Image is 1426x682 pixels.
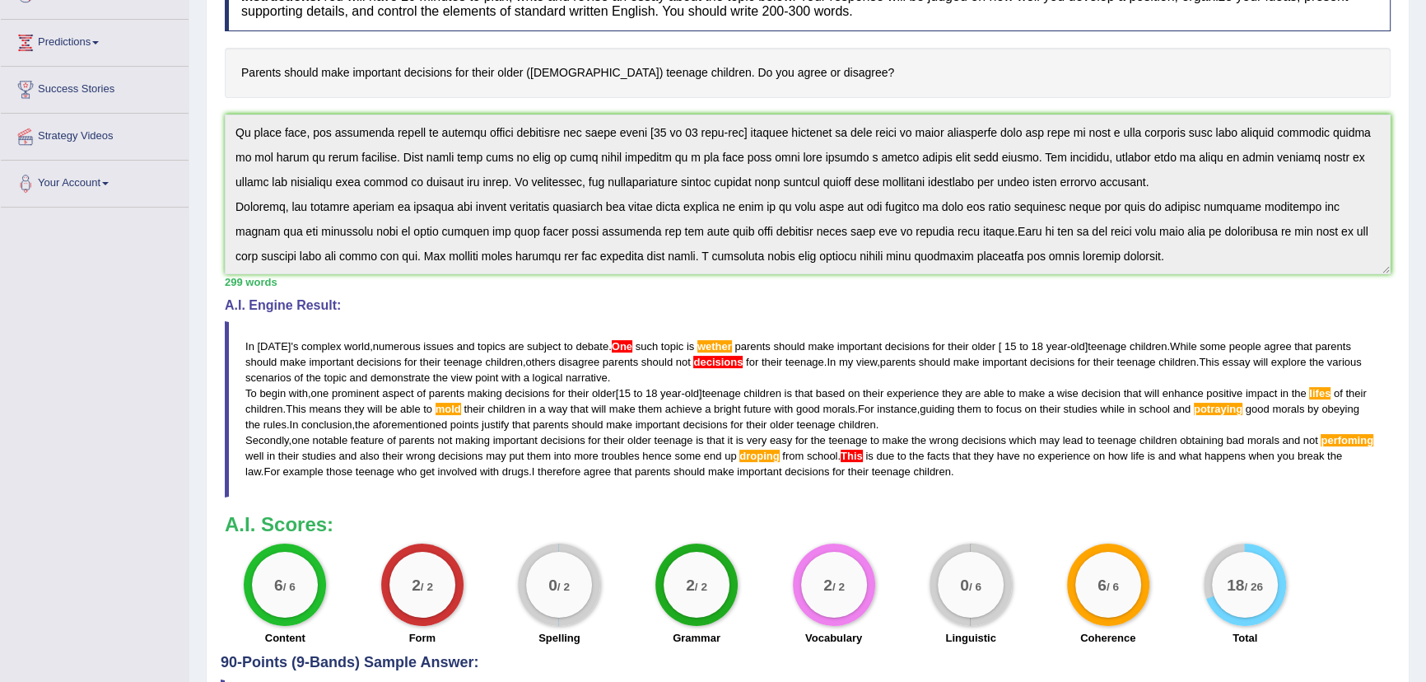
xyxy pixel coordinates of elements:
[301,340,341,353] span: complex
[1226,434,1244,446] span: bad
[996,403,1022,415] span: focus
[1048,387,1054,399] span: a
[571,418,603,431] span: should
[1303,434,1318,446] span: not
[404,356,417,368] span: for
[1080,630,1135,646] label: Coherence
[618,387,630,399] span: 15
[309,403,341,415] span: means
[290,418,299,431] span: In
[367,403,382,415] span: will
[796,403,820,415] span: good
[609,403,636,415] span: make
[770,434,792,446] span: easy
[805,630,862,646] label: Vocabulary
[876,450,894,462] span: due
[1200,340,1226,353] span: some
[762,356,782,368] span: their
[1018,387,1045,399] span: make
[1327,356,1362,368] span: various
[429,387,464,399] span: parents
[696,434,703,446] span: is
[1057,387,1079,399] span: wise
[1147,450,1154,462] span: is
[1180,434,1223,446] span: obtaining
[785,356,824,368] span: teenage
[736,434,743,446] span: is
[795,434,808,446] span: for
[880,356,916,368] span: parents
[1282,434,1300,446] span: and
[841,450,863,462] span: Add a space between sentences. (did you mean: This)
[687,340,694,353] span: is
[1024,403,1036,415] span: on
[1321,434,1373,446] span: Possible spelling mistake found. (did you mean: performing)
[493,434,538,446] span: important
[417,387,426,399] span: of
[564,340,573,353] span: to
[1206,387,1242,399] span: positive
[259,387,286,399] span: begin
[838,418,876,431] span: children
[1144,387,1159,399] span: will
[743,403,771,415] span: future
[306,371,321,384] span: the
[1307,403,1319,415] span: by
[225,48,1391,98] h4: Parents should make important decisions for their older ([DEMOGRAPHIC_DATA]) teenage children. Do...
[554,450,571,462] span: into
[1,161,189,202] a: Your Account
[450,418,479,431] span: points
[400,403,421,415] span: able
[942,387,962,399] span: they
[1309,356,1324,368] span: the
[455,434,490,446] span: making
[816,387,845,399] span: based
[278,450,299,462] span: their
[245,450,263,462] span: well
[1246,403,1270,415] span: good
[1139,434,1177,446] span: children
[1,114,189,155] a: Strategy Videos
[1037,450,1090,462] span: experience
[433,371,448,384] span: the
[714,403,741,415] span: bright
[1158,356,1196,368] span: children
[1163,387,1204,399] span: enhance
[370,371,430,384] span: demonstrate
[385,403,397,415] span: be
[339,450,357,462] span: and
[566,371,608,384] span: narrative
[576,340,608,353] span: debate
[1172,403,1191,415] span: and
[870,434,879,446] span: to
[746,418,767,431] span: their
[1001,340,1004,353] span: Don’t put a space after the opening parenthesis. (did you mean: [)
[1019,340,1028,353] span: to
[997,450,1020,462] span: have
[257,340,291,353] span: [DATE]
[807,450,838,462] span: school
[245,356,277,368] span: should
[705,403,711,415] span: a
[538,630,580,646] label: Spelling
[693,356,743,368] span: The modal verb ‘should’ requires the verb’s base form. (did you mean: decision)
[1009,434,1036,446] span: which
[642,450,671,462] span: hence
[1194,403,1242,415] span: Possible spelling mistake found. (did you mean: portraying)
[984,387,1004,399] span: able
[267,450,275,462] span: in
[1124,387,1142,399] span: that
[636,340,658,353] span: such
[1222,356,1250,368] span: essay
[444,356,482,368] span: teenage
[486,450,506,462] span: may
[743,387,781,399] span: children
[1205,450,1246,462] span: happens
[887,387,939,399] span: experience
[464,403,484,415] span: their
[540,434,585,446] span: decisions
[919,356,950,368] span: should
[505,387,549,399] span: decisions
[591,403,606,415] span: will
[225,321,1391,497] blockquote: ' , . - ] . , . , . . , [ - ] . . , . , . , . . . .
